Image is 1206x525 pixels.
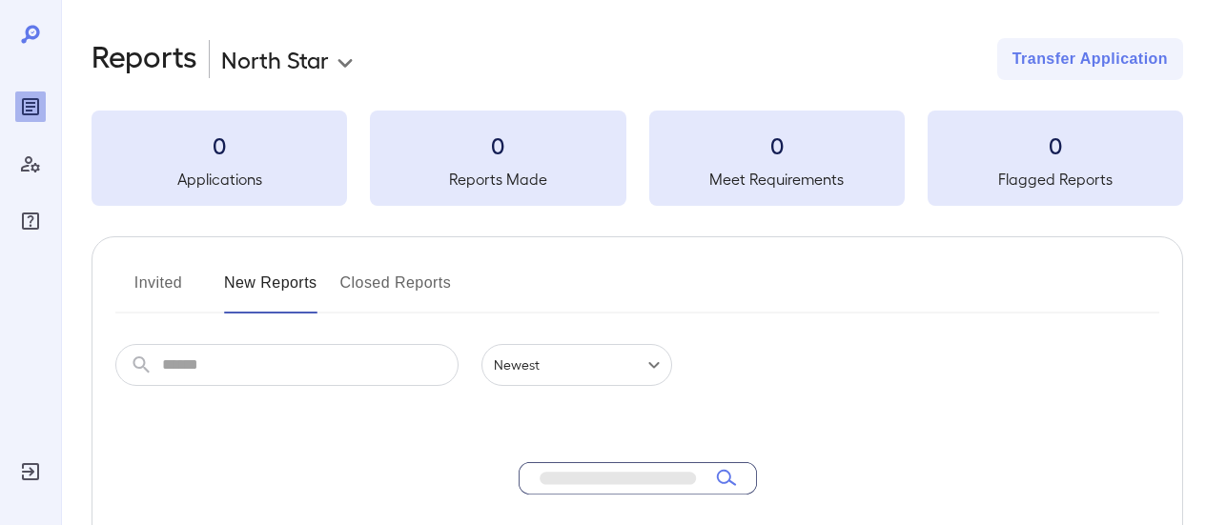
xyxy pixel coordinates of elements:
h3: 0 [649,130,905,160]
button: New Reports [224,268,317,313]
h5: Meet Requirements [649,168,905,191]
h2: Reports [92,38,197,80]
div: Reports [15,91,46,122]
h5: Reports Made [370,168,625,191]
div: Newest [481,344,672,386]
div: FAQ [15,206,46,236]
button: Closed Reports [340,268,452,313]
h5: Flagged Reports [928,168,1183,191]
button: Transfer Application [997,38,1183,80]
p: North Star [221,44,329,74]
button: Invited [115,268,201,313]
h3: 0 [92,130,347,160]
h3: 0 [370,130,625,160]
summary: 0Applications0Reports Made0Meet Requirements0Flagged Reports [92,111,1183,206]
div: Log Out [15,456,46,487]
h5: Applications [92,168,347,191]
h3: 0 [928,130,1183,160]
div: Manage Users [15,149,46,179]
